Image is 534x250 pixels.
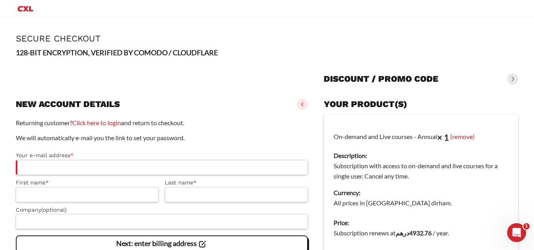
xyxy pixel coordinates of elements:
[507,223,526,242] iframe: Intercom live chat
[16,118,308,128] p: Returning customer? and return to checkout.
[87,47,133,52] div: Keywords by Traffic
[72,119,121,126] a: Click here to login
[324,115,518,213] td: On-demand and Live courses - Annual
[165,178,308,187] label: Last name
[324,73,438,85] h3: Discount / promo code
[13,21,19,27] img: website_grey.svg
[16,99,120,110] h3: New account details
[437,132,449,143] strong: × 1
[450,132,475,140] a: (remove)
[396,229,409,237] span: درهم
[16,151,308,160] label: Your e-mail address
[523,223,530,229] span: 1
[433,229,448,237] span: / year
[41,207,67,213] span: (optional)
[16,178,159,187] label: First name
[396,229,432,237] bdi: 4932.76
[21,46,28,52] img: tab_domain_overview_orange.svg
[334,161,509,181] dd: Subscription with access to on-demand and live courses for a single user. Cancel any time.
[334,188,509,198] dt: Currency:
[13,13,19,19] img: logo_orange.svg
[16,34,518,43] h1: Secure Checkout
[16,48,218,57] strong: 128-BIT ENCRYPTION, VERIFIED BY COMODO / CLOUDFLARE
[334,229,449,237] span: Subscription renews at .
[22,13,39,19] div: v 4.0.25
[16,205,308,214] label: Company
[16,133,308,143] p: We will automatically e-mail you the link to set your password.
[30,47,71,52] div: Domain Overview
[334,150,509,161] dt: Description:
[334,218,509,228] dt: Price:
[334,198,509,208] dd: All prices in [GEOGRAPHIC_DATA] dirham.
[21,21,87,27] div: Domain: [DOMAIN_NAME]
[79,46,85,52] img: tab_keywords_by_traffic_grey.svg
